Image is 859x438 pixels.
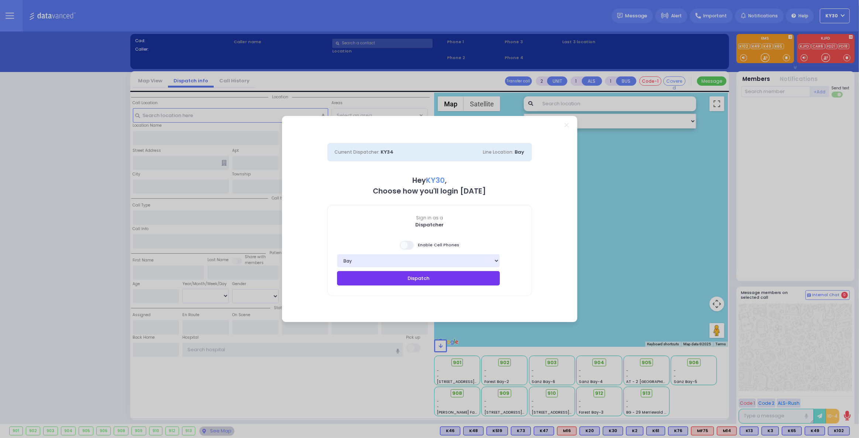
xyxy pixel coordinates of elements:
[412,175,447,185] b: Hey ,
[335,149,380,155] span: Current Dispatcher:
[415,221,444,228] b: Dispatcher
[515,148,525,155] span: Bay
[381,148,394,155] span: KY34
[400,240,460,250] span: Enable Cell Phones
[328,215,532,221] span: Sign in as a
[564,123,568,127] a: Close
[373,186,486,196] b: Choose how you'll login [DATE]
[337,271,500,285] button: Dispatch
[426,175,445,185] span: KY30
[483,149,514,155] span: Line Location:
